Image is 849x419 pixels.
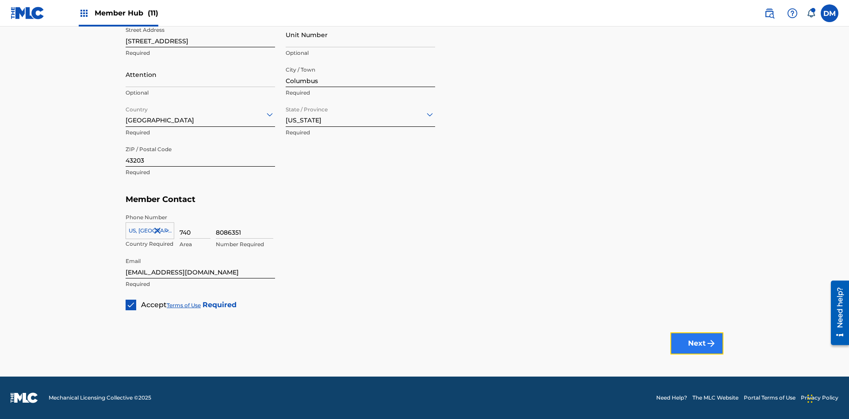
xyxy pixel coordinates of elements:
h5: Member Contact [126,190,723,209]
p: Optional [286,49,435,57]
img: logo [11,392,38,403]
img: Top Rightsholders [79,8,89,19]
div: Drag [807,385,813,412]
p: Country Required [126,240,174,248]
img: search [764,8,775,19]
p: Required [126,129,275,137]
a: The MLC Website [692,394,738,402]
p: Optional [126,89,275,97]
a: Need Help? [656,394,687,402]
span: Mechanical Licensing Collective © 2025 [49,394,151,402]
p: Number Required [216,240,273,248]
img: MLC Logo [11,7,45,19]
p: Area [180,240,210,248]
a: Terms of Use [167,302,201,309]
p: Required [126,280,275,288]
a: Portal Terms of Use [744,394,795,402]
img: help [787,8,798,19]
p: Required [126,168,275,176]
label: State / Province [286,100,328,114]
div: [US_STATE] [286,103,435,125]
img: checkbox [126,301,135,309]
span: Member Hub [95,8,158,18]
a: Public Search [761,4,778,22]
span: Accept [141,301,167,309]
p: Required [286,89,435,97]
iframe: Chat Widget [805,377,849,419]
span: (11) [148,9,158,17]
div: User Menu [821,4,838,22]
p: Required [126,49,275,57]
img: f7272a7cc735f4ea7f67.svg [706,338,716,349]
a: Privacy Policy [801,394,838,402]
button: Next [670,332,723,354]
label: Country [126,100,148,114]
div: Help [784,4,801,22]
div: [GEOGRAPHIC_DATA] [126,103,275,125]
iframe: Resource Center [824,277,849,350]
div: Notifications [807,9,815,18]
strong: Required [203,301,237,309]
p: Required [286,129,435,137]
